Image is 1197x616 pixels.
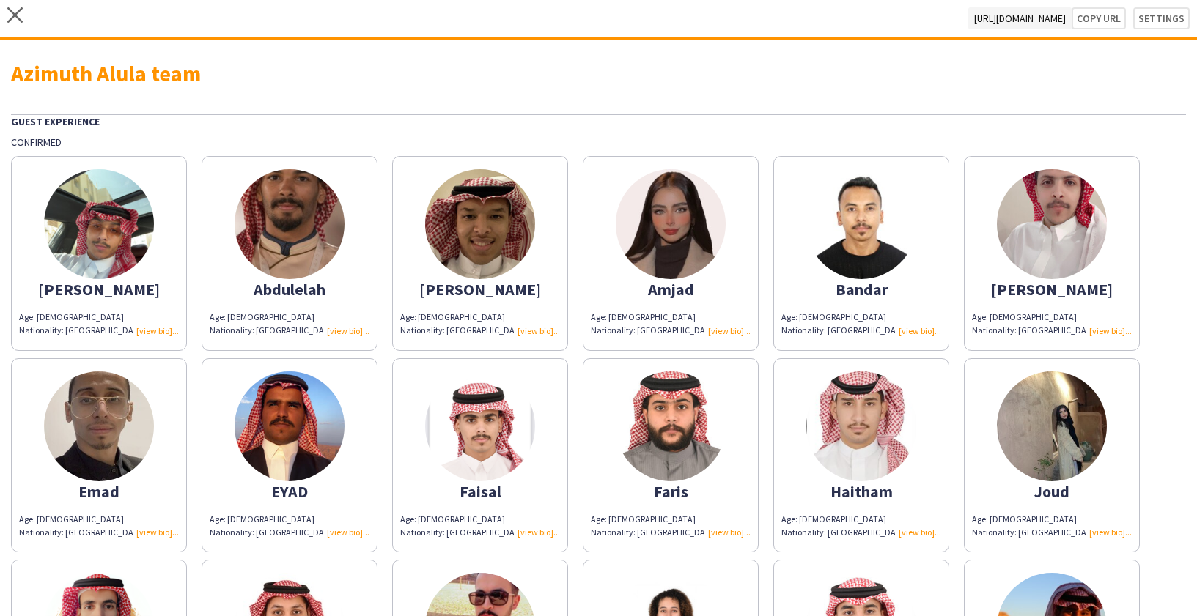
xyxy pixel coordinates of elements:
[19,485,179,498] div: Emad
[781,526,941,539] div: Nationality: [GEOGRAPHIC_DATA]
[44,371,154,481] img: thumb-6551f9102e6ac.jpeg
[781,311,886,322] span: Age: [DEMOGRAPHIC_DATA]
[235,169,345,279] img: thumb-683366a991751.jpeg
[972,513,1077,524] span: Age: [DEMOGRAPHIC_DATA]
[591,283,751,296] div: Amjad
[591,324,751,337] div: Nationality: [GEOGRAPHIC_DATA]
[210,311,314,322] span: Age: [DEMOGRAPHIC_DATA]
[19,527,146,538] span: Nationality: [GEOGRAPHIC_DATA]
[400,311,505,322] span: Age: [DEMOGRAPHIC_DATA]
[806,371,916,481] img: thumb-675a93b321fd7.jpeg
[11,114,1186,128] div: Guest Experience
[591,311,696,322] span: Age: [DEMOGRAPHIC_DATA]
[806,169,916,279] img: thumb-68c9a7ef02d2f.jpeg
[210,526,369,539] div: Nationality: [GEOGRAPHIC_DATA]
[781,485,941,498] div: Haitham
[1072,7,1126,29] button: Copy url
[972,526,1132,539] div: Nationality: [GEOGRAPHIC_DATA]
[972,283,1132,296] div: [PERSON_NAME]
[972,485,1132,498] div: Joud
[781,324,941,337] div: Nationality: [GEOGRAPHIC_DATA]
[19,311,179,337] div: Age: [DEMOGRAPHIC_DATA]
[425,169,535,279] img: thumb-66fd11df8ff19.jpeg
[400,283,560,296] div: [PERSON_NAME]
[591,513,696,524] span: Age: [DEMOGRAPHIC_DATA]
[400,324,560,337] div: Nationality: [GEOGRAPHIC_DATA]
[19,324,179,337] div: Nationality: [GEOGRAPHIC_DATA]
[210,513,314,524] span: Age: [DEMOGRAPHIC_DATA]
[972,324,1132,337] div: Nationality: [GEOGRAPHIC_DATA]
[997,169,1107,279] img: thumb-6762dfa25349b.jpeg
[210,485,369,498] div: EYAD
[11,62,1186,84] div: Azimuth Alula team
[235,371,345,481] img: thumb-675b2a59da63a.jpeg
[997,371,1107,481] img: thumb-67602ea68679a.jpeg
[44,169,154,279] img: thumb-68cfb0352f8e5.jpeg
[11,136,1186,149] div: Confirmed
[968,7,1072,29] span: [URL][DOMAIN_NAME]
[781,283,941,296] div: Bandar
[591,526,751,539] div: Nationality: [GEOGRAPHIC_DATA]
[781,513,886,524] span: Age: [DEMOGRAPHIC_DATA]
[425,371,535,481] img: thumb-67822b0d7716e.png
[591,485,751,498] div: Faris
[1133,7,1190,29] button: Settings
[972,311,1077,322] span: Age: [DEMOGRAPHIC_DATA]
[19,283,179,296] div: [PERSON_NAME]
[19,513,124,524] span: Age: [DEMOGRAPHIC_DATA]
[400,485,560,498] div: Faisal
[210,283,369,296] div: Abdulelah
[400,526,560,539] div: Nationality: [GEOGRAPHIC_DATA]
[616,169,726,279] img: thumb-67a616876465d.jpeg
[400,513,505,524] span: Age: [DEMOGRAPHIC_DATA]
[616,371,726,481] img: thumb-67af787c18d07.jpeg
[210,324,369,337] div: Nationality: [GEOGRAPHIC_DATA]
